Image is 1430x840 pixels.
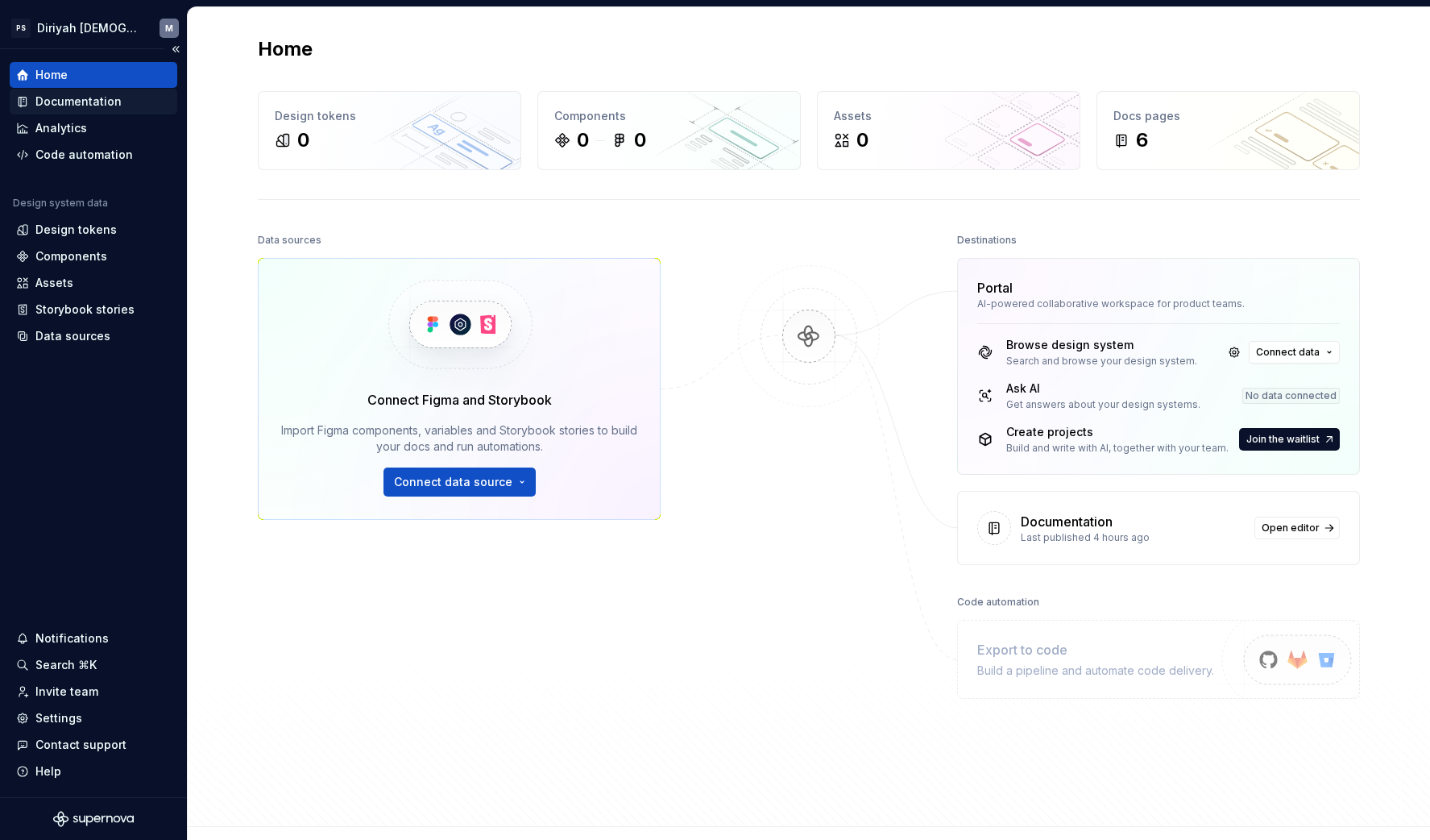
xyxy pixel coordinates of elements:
[1021,531,1245,544] div: Last published 4 hours ago
[1113,108,1343,124] div: Docs pages
[1246,433,1320,446] span: Join the waitlist
[35,248,107,264] div: Components
[10,323,177,349] a: Data sources
[1136,127,1148,153] div: 6
[35,94,122,110] div: Documentation
[1256,346,1320,359] span: Connect data
[554,108,784,124] div: Components
[258,91,521,170] a: Design tokens0
[10,679,177,705] a: Invite team
[10,142,177,168] a: Code automation
[856,127,868,153] div: 0
[10,297,177,322] a: Storybook stories
[35,630,109,647] div: Notifications
[817,91,1080,170] a: Assets0
[165,22,173,35] div: M
[1021,512,1113,531] div: Documentation
[13,197,108,210] div: Design system data
[10,270,177,296] a: Assets
[37,20,140,36] div: Diriyah [DEMOGRAPHIC_DATA]
[53,811,134,827] svg: Supernova Logo
[394,474,512,490] span: Connect data source
[10,626,177,651] button: Notifications
[35,67,68,83] div: Home
[35,147,133,163] div: Code automation
[977,640,1214,659] div: Export to code
[1006,380,1200,397] div: Ask AI
[35,684,98,700] div: Invite team
[3,10,184,45] button: PSDiriyah [DEMOGRAPHIC_DATA]M
[35,222,117,238] div: Design tokens
[977,663,1214,679] div: Build a pipeline and automate code delivery.
[977,278,1013,297] div: Portal
[957,591,1039,613] div: Code automation
[537,91,801,170] a: Components00
[1262,522,1320,534] span: Open editor
[35,657,97,673] div: Search ⌘K
[258,229,321,252] div: Data sources
[977,297,1340,310] div: AI-powered collaborative workspace for product teams.
[1006,355,1197,368] div: Search and browse your design system.
[577,127,589,153] div: 0
[10,89,177,114] a: Documentation
[10,217,177,243] a: Design tokens
[281,422,637,455] div: Import Figma components, variables and Storybook stories to build your docs and run automations.
[35,275,73,291] div: Assets
[297,127,309,153] div: 0
[1254,517,1340,539] a: Open editor
[10,759,177,784] button: Help
[35,328,110,344] div: Data sources
[957,229,1017,252] div: Destinations
[35,737,126,753] div: Contact support
[1006,337,1197,353] div: Browse design system
[1096,91,1360,170] a: Docs pages6
[35,763,61,780] div: Help
[367,390,552,410] div: Connect Figma and Storybook
[275,108,504,124] div: Design tokens
[10,652,177,678] button: Search ⌘K
[35,301,135,318] div: Storybook stories
[634,127,646,153] div: 0
[258,36,313,62] h2: Home
[35,120,87,136] div: Analytics
[1006,442,1229,455] div: Build and write with AI, together with your team.
[10,243,177,269] a: Components
[834,108,1063,124] div: Assets
[10,732,177,758] button: Contact support
[1006,398,1200,411] div: Get answers about your design systems.
[10,62,177,88] a: Home
[1006,424,1229,440] div: Create projects
[164,38,187,60] button: Collapse sidebar
[10,705,177,731] a: Settings
[383,468,536,497] button: Connect data source
[1242,388,1340,404] div: No data connected
[1249,341,1340,364] button: Connect data
[1239,428,1340,451] button: Join the waitlist
[35,710,82,726] div: Settings
[10,115,177,141] a: Analytics
[11,19,31,38] div: PS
